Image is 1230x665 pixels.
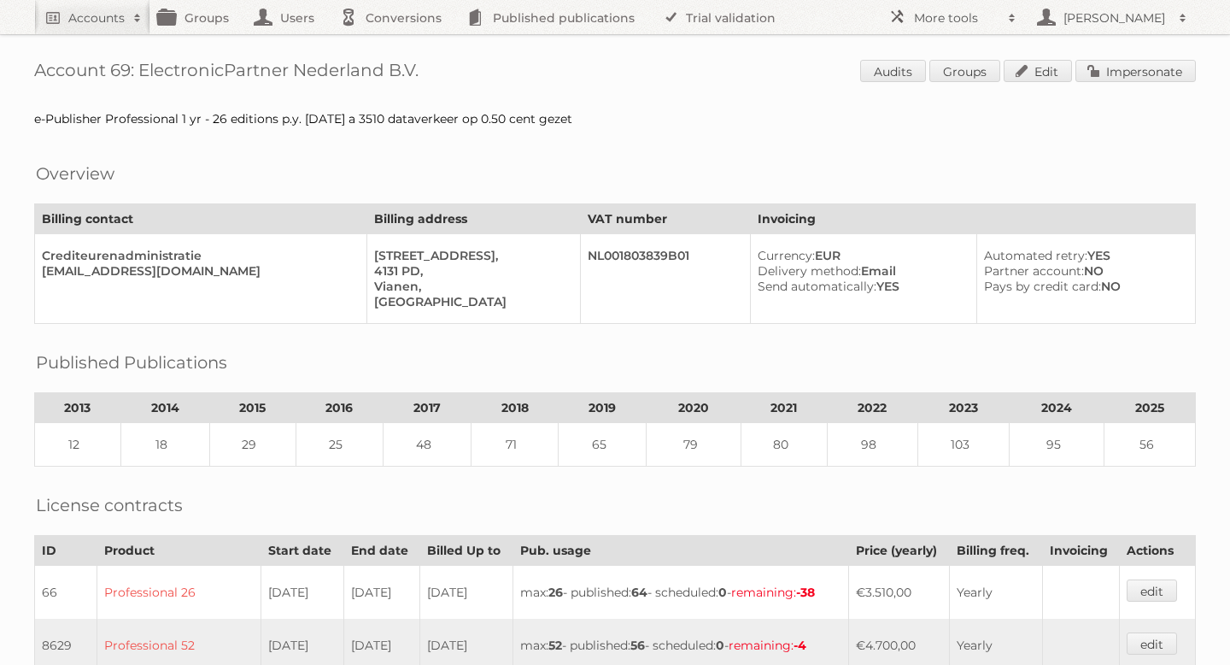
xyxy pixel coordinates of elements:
[1075,60,1196,82] a: Impersonate
[68,9,125,26] h2: Accounts
[758,248,815,263] span: Currency:
[1010,423,1104,467] td: 95
[36,492,183,518] h2: License contracts
[758,263,963,279] div: Email
[471,423,559,467] td: 71
[860,60,926,82] a: Audits
[1010,393,1104,423] th: 2024
[559,393,647,423] th: 2019
[631,585,647,600] strong: 64
[950,536,1042,566] th: Billing freq.
[384,393,471,423] th: 2017
[35,423,121,467] td: 12
[1104,423,1196,467] td: 56
[261,536,344,566] th: Start date
[984,279,1101,294] span: Pays by credit card:
[1127,633,1177,655] a: edit
[548,638,562,653] strong: 52
[918,423,1010,467] td: 103
[758,248,963,263] div: EUR
[210,393,296,423] th: 2015
[120,423,210,467] td: 18
[1059,9,1170,26] h2: [PERSON_NAME]
[34,111,1196,127] div: e-Publisher Professional 1 yr - 26 editions p.y. [DATE] a 3510 dataverkeer op 0.50 cent gezet
[729,638,806,653] span: remaining:
[42,248,353,263] div: Crediteurenadministratie
[984,248,1181,263] div: YES
[630,638,645,653] strong: 56
[950,566,1042,620] td: Yearly
[984,263,1181,279] div: NO
[741,393,828,423] th: 2021
[548,585,563,600] strong: 26
[1104,393,1196,423] th: 2025
[827,423,918,467] td: 98
[35,536,97,566] th: ID
[580,234,750,324] td: NL001803839B01
[419,566,512,620] td: [DATE]
[984,263,1084,279] span: Partner account:
[513,536,849,566] th: Pub. usage
[35,393,121,423] th: 2013
[374,294,565,309] div: [GEOGRAPHIC_DATA]
[796,585,815,600] strong: -38
[97,536,261,566] th: Product
[374,248,565,263] div: [STREET_ADDRESS],
[580,204,750,234] th: VAT number
[296,393,384,423] th: 2016
[36,350,227,375] h2: Published Publications
[374,263,565,279] div: 4131 PD,
[751,204,1196,234] th: Invoicing
[758,279,876,294] span: Send automatically:
[1042,536,1119,566] th: Invoicing
[559,423,647,467] td: 65
[718,585,727,600] strong: 0
[513,566,849,620] td: max: - published: - scheduled: -
[984,248,1087,263] span: Automated retry:
[1119,536,1195,566] th: Actions
[827,393,918,423] th: 2022
[984,279,1181,294] div: NO
[34,60,1196,85] h1: Account 69: ElectronicPartner Nederland B.V.
[918,393,1010,423] th: 2023
[758,263,861,279] span: Delivery method:
[374,279,565,294] div: Vianen,
[42,263,353,279] div: [EMAIL_ADDRESS][DOMAIN_NAME]
[929,60,1000,82] a: Groups
[647,393,741,423] th: 2020
[716,638,724,653] strong: 0
[848,566,950,620] td: €3.510,00
[647,423,741,467] td: 79
[419,536,512,566] th: Billed Up to
[731,585,815,600] span: remaining:
[384,423,471,467] td: 48
[35,204,367,234] th: Billing contact
[210,423,296,467] td: 29
[1004,60,1072,82] a: Edit
[471,393,559,423] th: 2018
[36,161,114,186] h2: Overview
[296,423,384,467] td: 25
[794,638,806,653] strong: -4
[35,566,97,620] td: 66
[343,536,419,566] th: End date
[343,566,419,620] td: [DATE]
[367,204,580,234] th: Billing address
[1127,580,1177,602] a: edit
[261,566,344,620] td: [DATE]
[758,279,963,294] div: YES
[848,536,950,566] th: Price (yearly)
[741,423,828,467] td: 80
[120,393,210,423] th: 2014
[914,9,999,26] h2: More tools
[97,566,261,620] td: Professional 26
